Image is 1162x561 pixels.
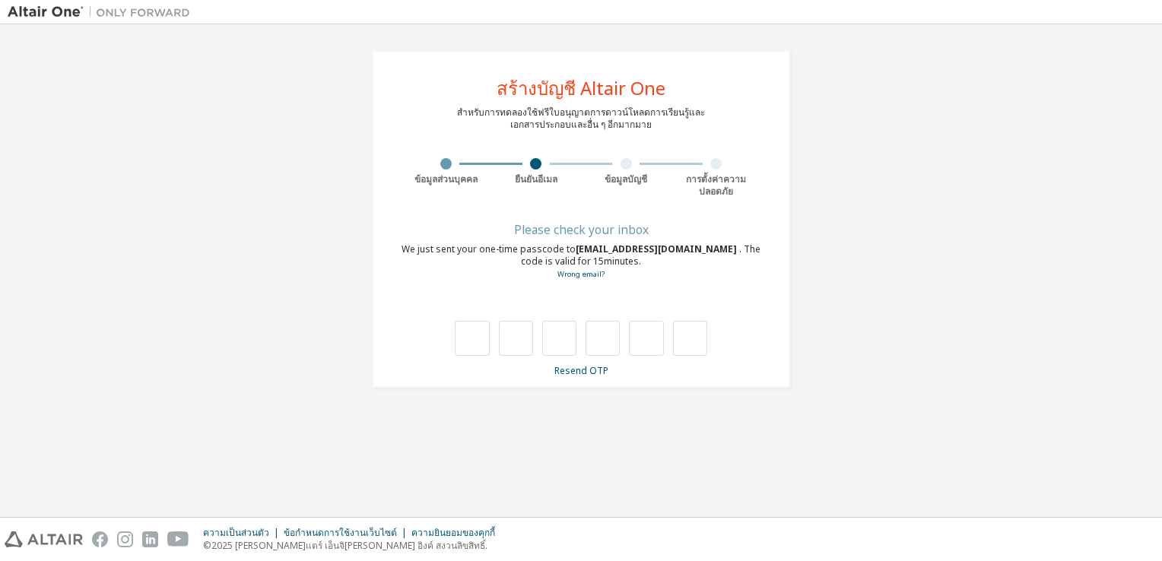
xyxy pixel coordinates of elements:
div: ความเป็นส่วนตัว [203,527,284,539]
span: [EMAIL_ADDRESS][DOMAIN_NAME] [576,242,739,255]
div: ความยินยอมของคุกกี้ [411,527,504,539]
img: facebook.svg [92,531,108,547]
a: Go back to the registration form [557,269,605,279]
div: สร้างบัญชี Altair One [497,79,665,97]
div: ข้อมูลบัญชี [581,173,671,185]
img: youtube.svg [167,531,189,547]
div: We just sent your one-time passcode to . The code is valid for 15 minutes. [401,243,761,280]
p: © [203,539,504,552]
div: สําหรับการทดลองใช้ฟรีใบอนุญาตการดาวน์โหลดการเรียนรู้และ เอกสารประกอบและอื่น ๆ อีกมากมาย [457,106,705,131]
a: Resend OTP [554,364,608,377]
div: ยืนยันอีเมล [491,173,582,185]
img: linkedin.svg [142,531,158,547]
div: ข้อมูลส่วนบุคคล [401,173,491,185]
img: instagram.svg [117,531,133,547]
div: Please check your inbox [401,225,761,234]
img: altair_logo.svg [5,531,83,547]
div: การตั้งค่าความปลอดภัย [671,173,762,198]
img: อัลแตร์วัน [8,5,198,20]
font: 2025 [PERSON_NAME]แตร์ เอ็นจิ[PERSON_NAME] อิงค์ สงวนลิขสิทธิ์. [211,539,487,552]
div: ข้อกําหนดการใช้งานเว็บไซต์ [284,527,411,539]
